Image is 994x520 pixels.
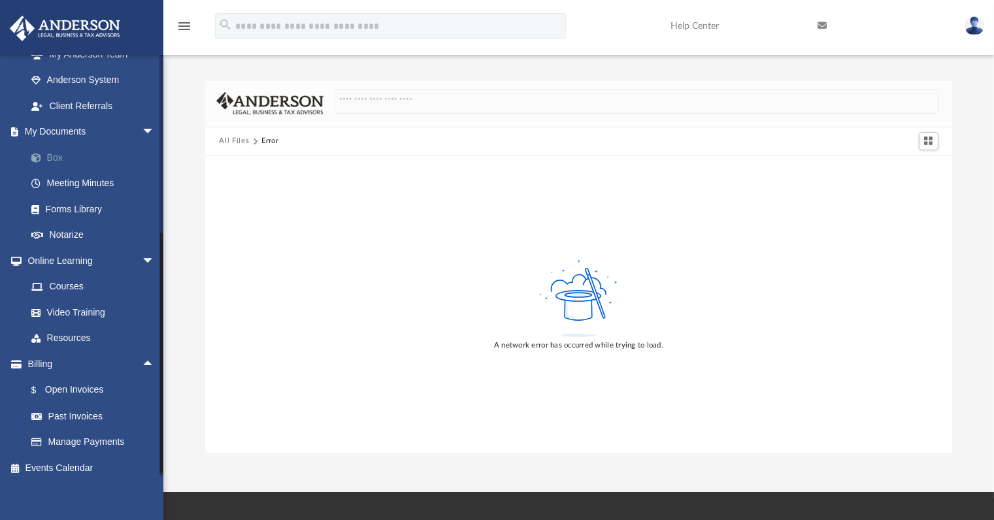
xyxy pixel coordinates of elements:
[142,351,168,378] span: arrow_drop_up
[142,119,168,146] span: arrow_drop_down
[18,299,161,325] a: Video Training
[919,132,938,150] button: Switch to Grid View
[261,135,278,147] div: Error
[18,144,174,171] a: Box
[39,382,45,398] span: $
[6,16,124,41] img: Anderson Advisors Platinum Portal
[494,340,663,351] div: A network error has occurred while trying to load.
[176,25,192,34] a: menu
[176,18,192,34] i: menu
[18,325,168,351] a: Resources
[9,351,174,377] a: Billingarrow_drop_up
[219,135,249,147] button: All Files
[965,16,984,35] img: User Pic
[335,89,938,114] input: Search files and folders
[218,18,233,32] i: search
[9,455,174,481] a: Events Calendar
[18,196,168,222] a: Forms Library
[18,171,174,197] a: Meeting Minutes
[9,119,174,145] a: My Documentsarrow_drop_down
[18,377,174,404] a: $Open Invoices
[18,429,174,455] a: Manage Payments
[9,248,168,274] a: Online Learningarrow_drop_down
[18,93,168,119] a: Client Referrals
[18,274,168,300] a: Courses
[142,248,168,274] span: arrow_drop_down
[18,67,168,93] a: Anderson System
[18,403,174,429] a: Past Invoices
[18,222,174,248] a: Notarize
